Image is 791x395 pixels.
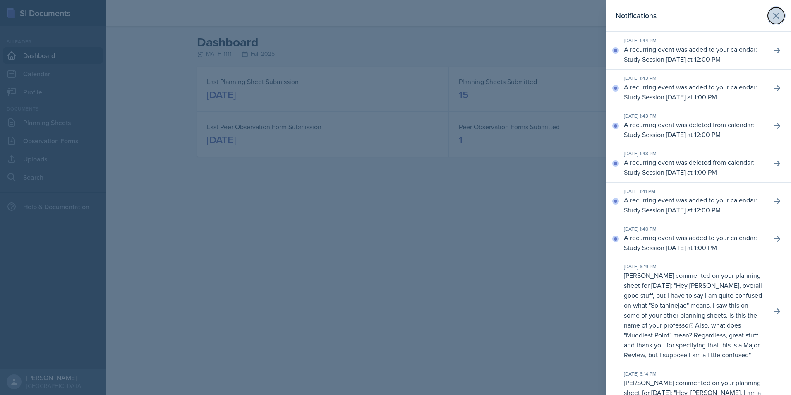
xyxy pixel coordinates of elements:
p: A recurring event was deleted from calendar: Study Session [DATE] at 12:00 PM [624,120,765,140]
p: A recurring event was added to your calendar: Study Session [DATE] at 1:00 PM [624,233,765,253]
div: [DATE] 1:43 PM [624,150,765,157]
div: [DATE] 1:40 PM [624,225,765,233]
div: [DATE] 1:41 PM [624,188,765,195]
div: [DATE] 1:43 PM [624,112,765,120]
p: A recurring event was added to your calendar: Study Session [DATE] at 12:00 PM [624,44,765,64]
div: [DATE] 6:14 PM [624,370,765,378]
div: [DATE] 6:19 PM [624,263,765,270]
p: A recurring event was added to your calendar: Study Session [DATE] at 1:00 PM [624,82,765,102]
div: [DATE] 1:44 PM [624,37,765,44]
p: [PERSON_NAME] commented on your planning sheet for [DATE]: " " [624,270,765,360]
p: Hey [PERSON_NAME], overall good stuff, but I have to say I am quite confused on what "Soltanineja... [624,281,762,359]
h2: Notifications [616,10,657,22]
p: A recurring event was deleted from calendar: Study Session [DATE] at 1:00 PM [624,157,765,177]
div: [DATE] 1:43 PM [624,75,765,82]
p: A recurring event was added to your calendar: Study Session [DATE] at 12:00 PM [624,195,765,215]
